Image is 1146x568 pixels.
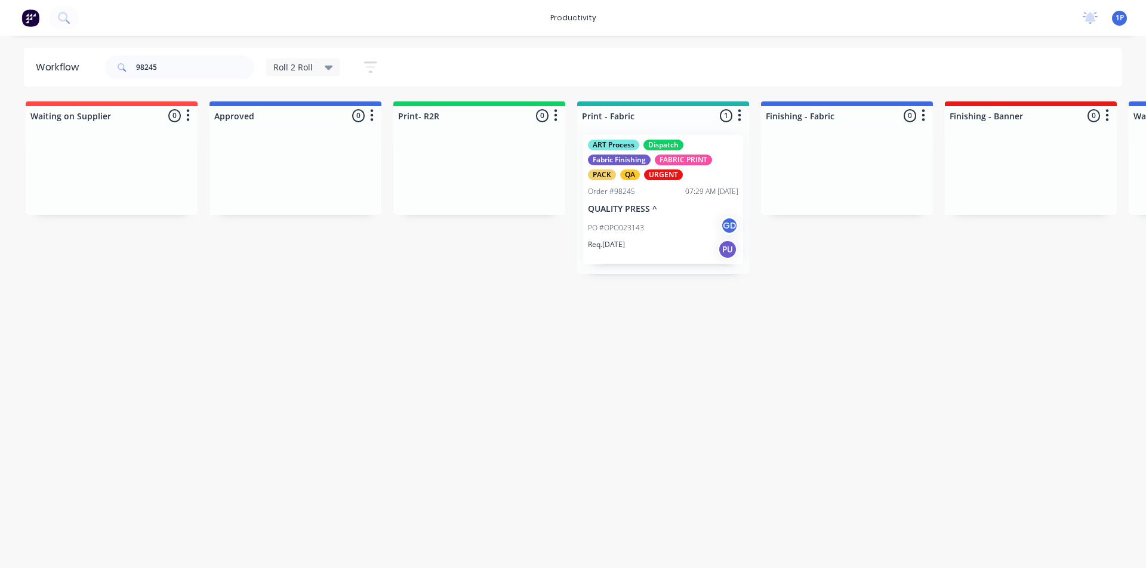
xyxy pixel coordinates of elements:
[588,239,625,250] p: Req. [DATE]
[620,169,640,180] div: QA
[718,240,737,259] div: PU
[588,169,616,180] div: PACK
[273,61,313,73] span: Roll 2 Roll
[21,9,39,27] img: Factory
[136,55,254,79] input: Search for orders...
[588,204,738,214] p: QUALITY PRESS ^
[588,140,639,150] div: ART Process
[588,186,635,197] div: Order #98245
[685,186,738,197] div: 07:29 AM [DATE]
[544,9,602,27] div: productivity
[36,60,85,75] div: Workflow
[1116,13,1124,23] span: 1P
[644,169,683,180] div: URGENT
[655,155,712,165] div: FABRIC PRINT
[583,135,743,264] div: ART ProcessDispatchFabric FinishingFABRIC PRINTPACKQAURGENTOrder #9824507:29 AM [DATE]QUALITY PRE...
[588,223,644,233] p: PO #OPO023143
[588,155,651,165] div: Fabric Finishing
[643,140,683,150] div: Dispatch
[720,217,738,234] div: GD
